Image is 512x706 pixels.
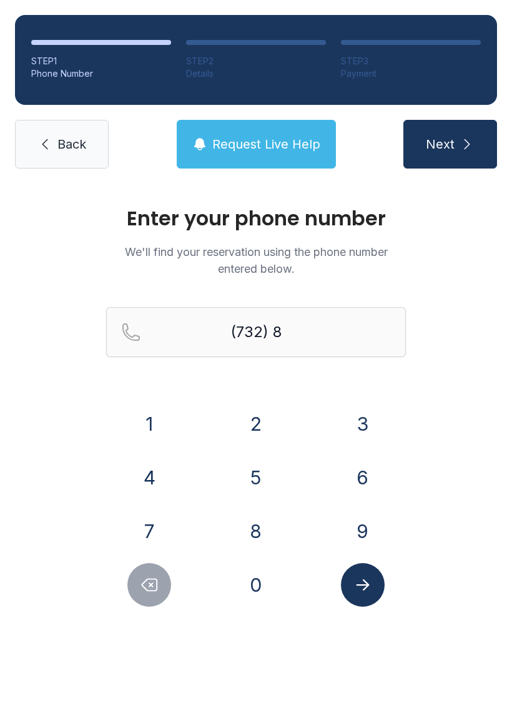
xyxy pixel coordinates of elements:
span: Back [57,135,86,153]
div: STEP 2 [186,55,326,67]
button: 5 [234,456,278,499]
h1: Enter your phone number [106,208,406,228]
button: 6 [341,456,385,499]
p: We'll find your reservation using the phone number entered below. [106,243,406,277]
span: Request Live Help [212,135,320,153]
button: 0 [234,563,278,607]
button: 1 [127,402,171,446]
button: 7 [127,509,171,553]
div: STEP 1 [31,55,171,67]
button: 4 [127,456,171,499]
button: 3 [341,402,385,446]
button: 9 [341,509,385,553]
button: Delete number [127,563,171,607]
button: 8 [234,509,278,553]
div: STEP 3 [341,55,481,67]
button: 2 [234,402,278,446]
button: Submit lookup form [341,563,385,607]
input: Reservation phone number [106,307,406,357]
div: Details [186,67,326,80]
div: Phone Number [31,67,171,80]
div: Payment [341,67,481,80]
span: Next [426,135,455,153]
